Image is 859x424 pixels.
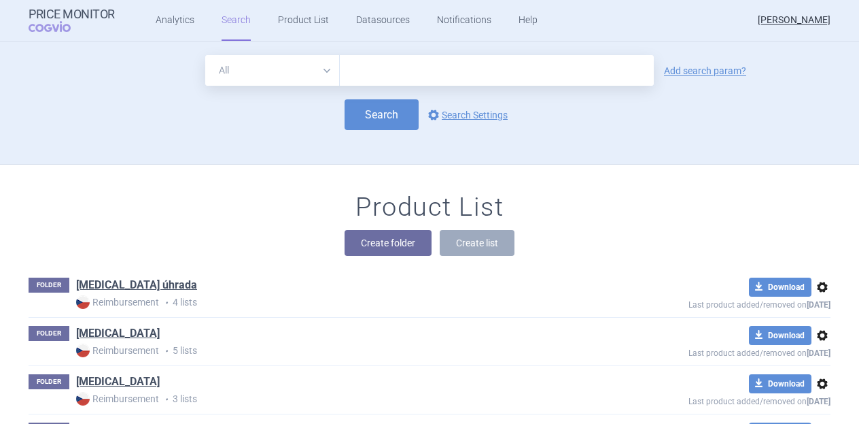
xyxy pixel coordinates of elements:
h1: Augmentin úhrada [76,278,197,295]
img: CZ [76,392,90,406]
strong: [DATE] [807,397,830,406]
p: FOLDER [29,326,69,341]
a: Price MonitorCOGVIO [29,7,115,33]
strong: [DATE] [807,348,830,358]
i: • [159,393,173,406]
strong: Reimbursement [76,344,159,357]
p: 5 lists [76,344,590,358]
img: CZ [76,344,90,357]
a: [MEDICAL_DATA] [76,374,160,389]
a: Add search param? [664,66,746,76]
p: Last product added/removed on [590,297,830,310]
p: Last product added/removed on [590,345,830,358]
a: Search Settings [425,107,508,123]
a: [MEDICAL_DATA] úhrada [76,278,197,293]
button: Search [345,99,419,130]
img: CZ [76,295,90,309]
button: Download [749,326,811,345]
h1: Product List [355,192,504,223]
button: Download [749,374,811,393]
p: FOLDER [29,278,69,293]
strong: [DATE] [807,300,830,310]
button: Download [749,278,811,297]
p: 4 lists [76,295,590,310]
p: FOLDER [29,374,69,389]
a: [MEDICAL_DATA] [76,326,160,341]
button: Create list [440,230,514,256]
i: • [159,344,173,358]
h1: BENLYSTA [76,374,160,392]
p: 3 lists [76,392,590,406]
strong: Price Monitor [29,7,115,21]
h1: Avodart [76,326,160,344]
span: COGVIO [29,21,90,32]
strong: Reimbursement [76,392,159,406]
button: Create folder [345,230,432,256]
strong: Reimbursement [76,295,159,309]
p: Last product added/removed on [590,393,830,406]
i: • [159,296,173,310]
